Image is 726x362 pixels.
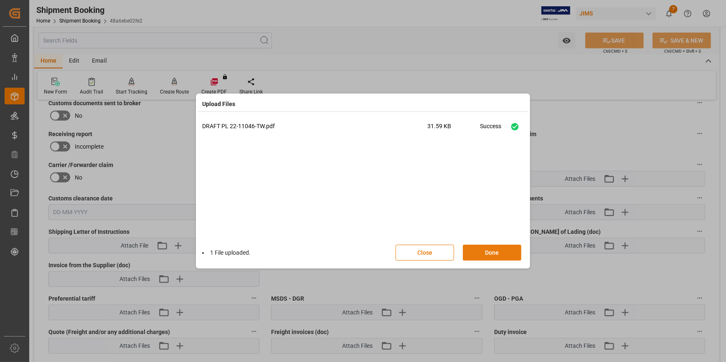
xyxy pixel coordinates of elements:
[463,245,521,261] button: Done
[427,122,480,137] span: 31.59 KB
[202,100,235,109] h4: Upload Files
[202,122,427,131] p: DRAFT PL 22-11046-TW.pdf
[480,122,501,137] div: Success
[396,245,454,261] button: Close
[202,248,251,257] li: 1 File uploaded.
